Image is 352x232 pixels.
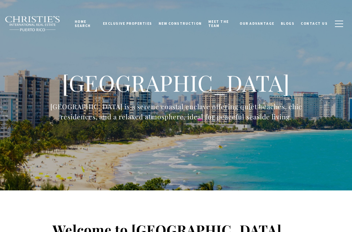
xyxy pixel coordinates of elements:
[40,102,312,122] div: [GEOGRAPHIC_DATA] is a serene coastal enclave offering quiet beaches, chic residences, and a rela...
[240,21,274,26] span: Our Advantage
[281,21,295,26] span: Blogs
[155,16,205,31] a: New Construction
[236,16,278,31] a: Our Advantage
[205,14,236,34] a: Meet the Team
[72,14,100,34] a: Home Search
[301,21,328,26] span: Contact Us
[5,16,60,31] img: Christie's International Real Estate black text logo
[278,16,298,31] a: Blogs
[103,21,152,26] span: Exclusive Properties
[159,21,202,26] span: New Construction
[40,69,312,97] h1: [GEOGRAPHIC_DATA]
[100,16,155,31] a: Exclusive Properties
